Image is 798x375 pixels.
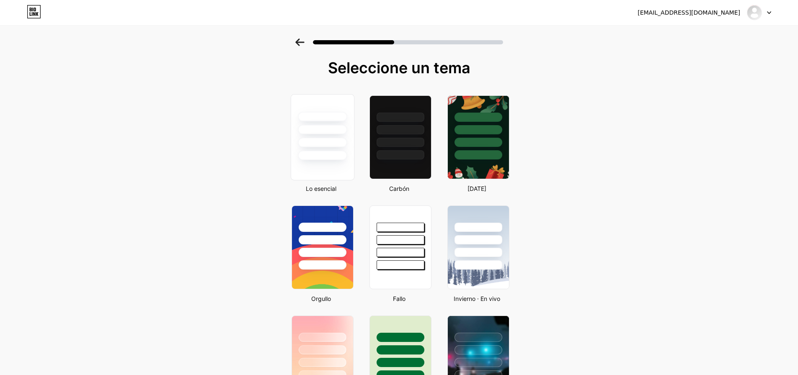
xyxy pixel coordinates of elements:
font: Lo esencial [306,185,336,192]
font: [DATE] [467,185,486,192]
font: Orgullo [311,295,331,302]
font: [EMAIL_ADDRESS][DOMAIN_NAME] [638,9,740,16]
font: Invierno · En vivo [454,295,500,302]
img: malalaterapia [746,5,762,21]
font: Seleccione un tema [328,59,470,77]
font: Fallo [393,295,405,302]
font: Carbón [389,185,409,192]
